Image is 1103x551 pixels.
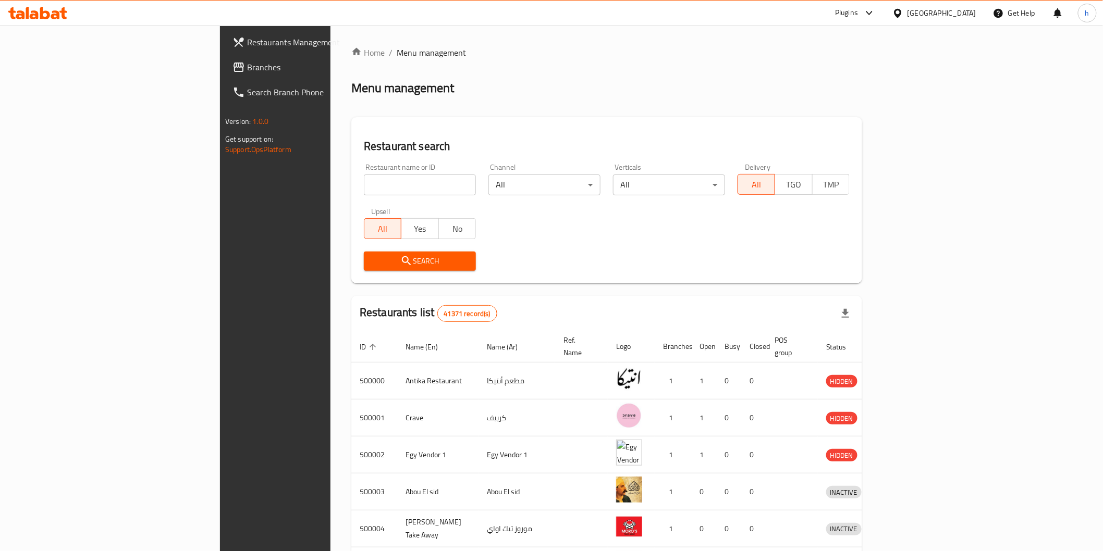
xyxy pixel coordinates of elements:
a: Search Branch Phone [224,80,404,105]
td: 0 [741,473,766,510]
th: Branches [655,331,691,362]
span: Name (Ar) [487,341,531,353]
span: All [369,221,397,236]
td: 0 [741,436,766,473]
span: Ref. Name [563,334,595,359]
div: HIDDEN [826,375,857,387]
span: Get support on: [225,132,273,146]
div: All [488,174,600,195]
th: Busy [716,331,741,362]
td: 0 [716,362,741,399]
button: All [364,218,401,239]
span: HIDDEN [826,375,857,387]
button: No [438,218,476,239]
td: 1 [655,510,691,547]
a: Branches [224,55,404,80]
img: Egy Vendor 1 [616,440,642,466]
td: Egy Vendor 1 [397,436,479,473]
span: INACTIVE [826,486,862,498]
div: Total records count [437,305,497,322]
span: TGO [779,177,808,192]
label: Upsell [371,208,390,215]
span: Version: [225,115,251,128]
td: 1 [691,362,716,399]
label: Delivery [745,164,771,171]
button: TMP [812,174,850,195]
nav: breadcrumb [351,46,862,59]
td: 0 [716,510,741,547]
h2: Restaurants list [360,305,497,322]
span: TMP [817,177,845,192]
a: Restaurants Management [224,30,404,55]
span: Restaurants Management [247,36,396,48]
td: 1 [691,399,716,436]
span: All [742,177,771,192]
span: Name (En) [406,341,451,353]
div: HIDDEN [826,449,857,461]
span: No [443,221,472,236]
div: INACTIVE [826,523,862,535]
span: ID [360,341,379,353]
td: 0 [691,510,716,547]
td: 1 [655,473,691,510]
span: 1.0.0 [252,115,268,128]
div: All [613,174,725,195]
span: Search [372,255,468,268]
button: All [738,174,775,195]
span: Branches [247,61,396,73]
span: h [1085,7,1089,19]
td: 0 [716,436,741,473]
td: مطعم أنتيكا [479,362,555,399]
img: Antika Restaurant [616,366,642,392]
a: Support.OpsPlatform [225,143,291,156]
span: 41371 record(s) [438,309,497,319]
div: Plugins [835,7,858,19]
td: Antika Restaurant [397,362,479,399]
img: Abou El sid [616,477,642,503]
td: Abou El sid [479,473,555,510]
td: موروز تيك اواي [479,510,555,547]
th: Closed [741,331,766,362]
td: كرييف [479,399,555,436]
div: HIDDEN [826,412,857,424]
h2: Restaurant search [364,139,850,154]
td: Crave [397,399,479,436]
td: 0 [716,473,741,510]
td: 1 [655,362,691,399]
button: Search [364,252,476,271]
input: Search for restaurant name or ID.. [364,174,476,195]
td: 1 [655,436,691,473]
td: Abou El sid [397,473,479,510]
div: Export file [833,301,858,326]
td: 1 [655,399,691,436]
td: [PERSON_NAME] Take Away [397,510,479,547]
span: Yes [406,221,434,236]
img: Moro's Take Away [616,514,642,540]
div: [GEOGRAPHIC_DATA] [908,7,976,19]
th: Logo [608,331,655,362]
td: 1 [691,436,716,473]
td: 0 [716,399,741,436]
span: Status [826,341,860,353]
td: 0 [741,362,766,399]
span: POS group [775,334,805,359]
span: HIDDEN [826,412,857,424]
span: Search Branch Phone [247,86,396,98]
th: Open [691,331,716,362]
button: Yes [401,218,438,239]
td: 0 [741,510,766,547]
span: HIDDEN [826,449,857,461]
span: INACTIVE [826,523,862,535]
button: TGO [775,174,812,195]
td: 0 [691,473,716,510]
td: Egy Vendor 1 [479,436,555,473]
td: 0 [741,399,766,436]
img: Crave [616,403,642,429]
div: INACTIVE [826,486,862,498]
span: Menu management [397,46,466,59]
